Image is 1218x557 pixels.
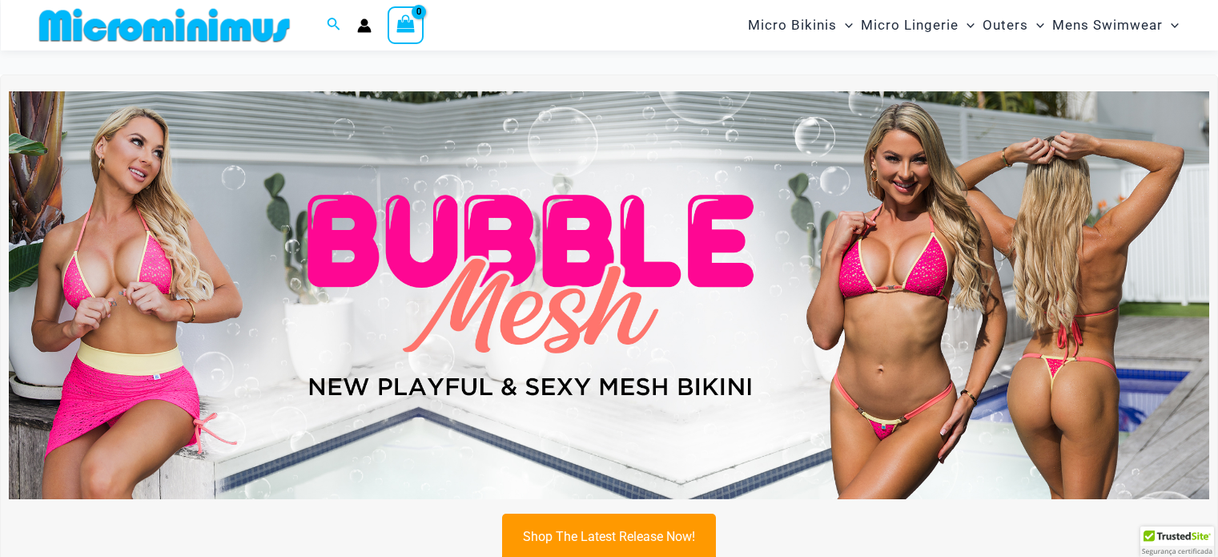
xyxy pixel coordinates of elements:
span: Mens Swimwear [1052,5,1163,46]
a: Micro LingerieMenu ToggleMenu Toggle [857,5,979,46]
span: Menu Toggle [959,5,975,46]
a: OutersMenu ToggleMenu Toggle [979,5,1048,46]
span: Micro Bikinis [748,5,837,46]
a: View Shopping Cart, empty [388,6,424,43]
span: Outers [983,5,1028,46]
span: Menu Toggle [1163,5,1179,46]
a: Micro BikinisMenu ToggleMenu Toggle [744,5,857,46]
a: Search icon link [327,15,341,35]
a: Mens SwimwearMenu ToggleMenu Toggle [1048,5,1183,46]
span: Menu Toggle [837,5,853,46]
a: Account icon link [357,18,372,33]
nav: Site Navigation [742,2,1186,48]
span: Micro Lingerie [861,5,959,46]
span: Menu Toggle [1028,5,1044,46]
img: Bubble Mesh Highlight Pink [9,91,1209,499]
img: MM SHOP LOGO FLAT [33,7,296,43]
div: TrustedSite Certified [1140,527,1214,557]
